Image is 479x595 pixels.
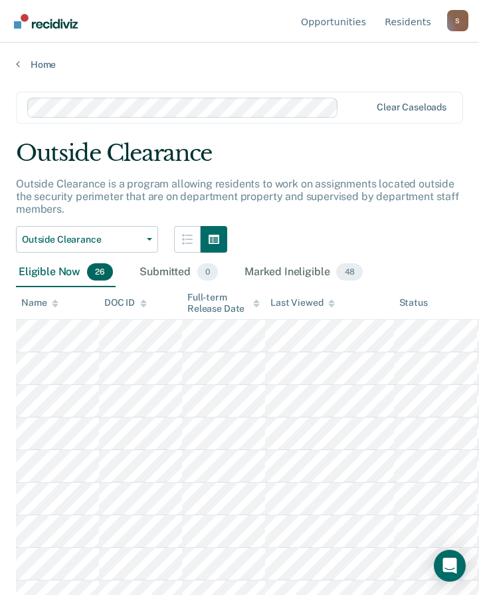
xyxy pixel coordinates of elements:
div: Full-term Release Date [187,292,260,314]
div: S [447,10,468,31]
button: Outside Clearance [16,226,158,253]
div: Open Intercom Messenger [434,550,466,582]
div: Clear caseloads [377,102,446,113]
img: Recidiviz [14,14,78,29]
div: Outside Clearance [16,140,463,178]
div: Eligible Now26 [16,258,116,287]
span: 0 [197,263,218,281]
span: Outside Clearance [22,234,142,245]
div: Status [399,297,428,308]
a: Home [16,59,463,70]
div: Name [21,297,58,308]
div: DOC ID [104,297,147,308]
div: Submitted0 [137,258,221,287]
button: Profile dropdown button [447,10,468,31]
span: 48 [336,263,363,281]
div: Last Viewed [270,297,335,308]
p: Outside Clearance is a program allowing residents to work on assignments located outside the secu... [16,178,459,215]
div: Marked Ineligible48 [242,258,365,287]
span: 26 [87,263,113,281]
